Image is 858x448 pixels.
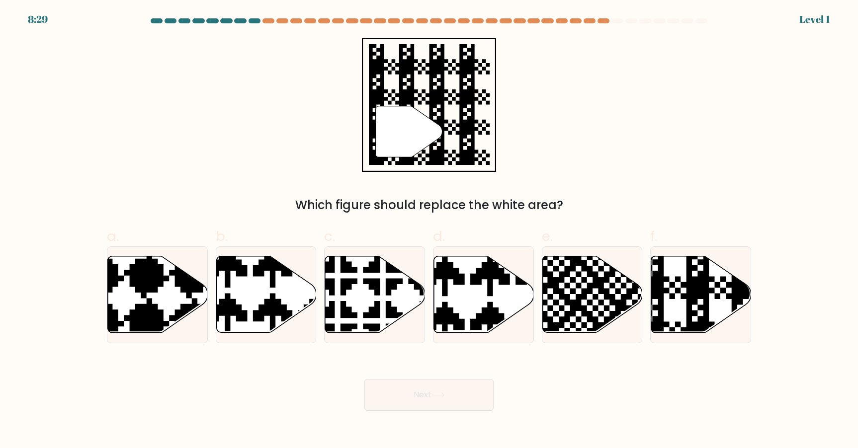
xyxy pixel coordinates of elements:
span: f. [650,226,657,246]
span: a. [107,226,119,246]
span: e. [542,226,553,246]
div: Level 1 [799,12,830,27]
div: 8:29 [28,12,48,27]
div: Which figure should replace the white area? [113,196,745,214]
span: b. [216,226,228,246]
button: Next [364,379,494,411]
span: c. [324,226,335,246]
span: d. [433,226,445,246]
g: " [375,106,442,157]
